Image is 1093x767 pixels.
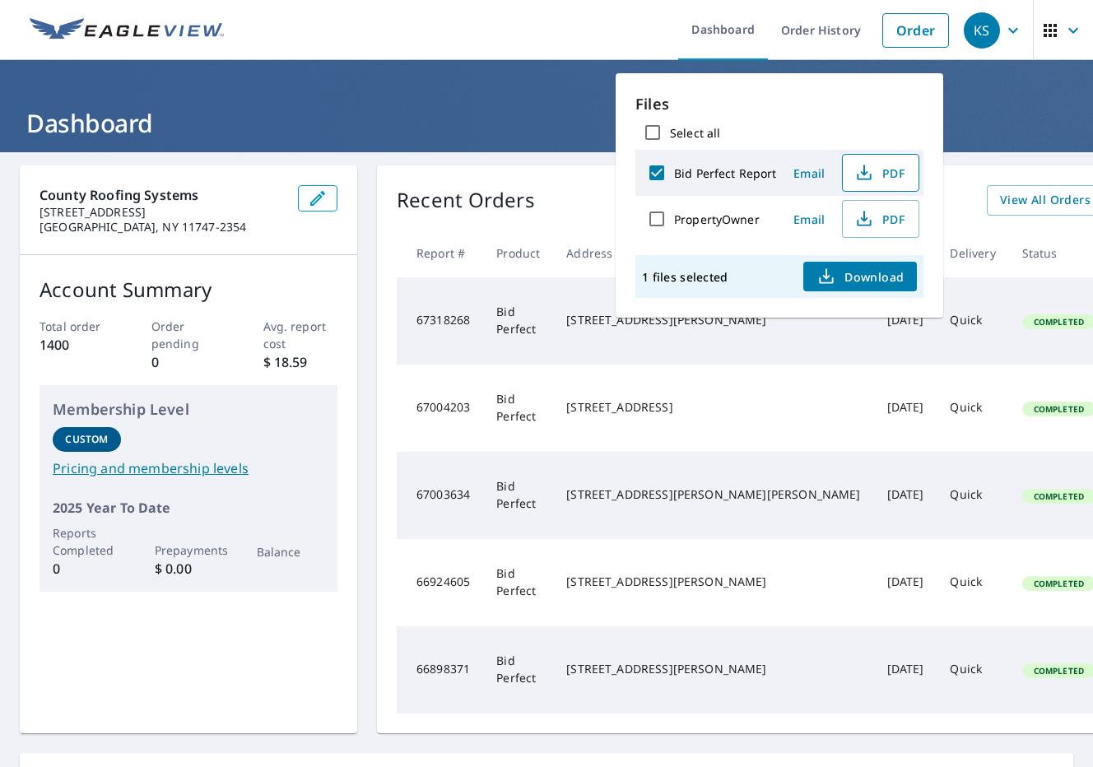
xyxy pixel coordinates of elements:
[483,626,553,714] td: Bid Perfect
[397,277,483,365] td: 67318268
[397,539,483,626] td: 66924605
[483,452,553,539] td: Bid Perfect
[566,486,860,503] div: [STREET_ADDRESS][PERSON_NAME][PERSON_NAME]
[40,275,337,304] p: Account Summary
[53,398,324,421] p: Membership Level
[553,229,873,277] th: Address
[155,542,223,559] p: Prepayments
[397,626,483,714] td: 66898371
[53,498,324,518] p: 2025 Year To Date
[670,125,720,141] label: Select all
[53,524,121,559] p: Reports Completed
[842,154,919,192] button: PDF
[483,229,553,277] th: Product
[40,220,285,235] p: [GEOGRAPHIC_DATA], NY 11747-2354
[20,106,1073,140] h1: Dashboard
[397,229,483,277] th: Report #
[937,539,1008,626] td: Quick
[30,18,224,43] img: EV Logo
[483,277,553,365] td: Bid Perfect
[642,269,728,285] p: 1 files selected
[566,312,860,328] div: [STREET_ADDRESS][PERSON_NAME]
[937,626,1008,714] td: Quick
[397,185,535,216] p: Recent Orders
[151,352,226,372] p: 0
[816,267,904,286] span: Download
[483,365,553,452] td: Bid Perfect
[789,165,829,181] span: Email
[566,661,860,677] div: [STREET_ADDRESS][PERSON_NAME]
[53,458,324,478] a: Pricing and membership levels
[1000,190,1091,211] span: View All Orders
[40,205,285,220] p: [STREET_ADDRESS]
[40,318,114,335] p: Total order
[40,335,114,355] p: 1400
[257,543,325,560] p: Balance
[874,539,937,626] td: [DATE]
[566,399,860,416] div: [STREET_ADDRESS]
[874,626,937,714] td: [DATE]
[874,452,937,539] td: [DATE]
[842,200,919,238] button: PDF
[483,539,553,626] td: Bid Perfect
[674,165,776,181] label: Bid Perfect Report
[937,277,1008,365] td: Quick
[53,559,121,579] p: 0
[874,365,937,452] td: [DATE]
[853,163,905,183] span: PDF
[263,352,338,372] p: $ 18.59
[783,207,835,232] button: Email
[40,185,285,205] p: County Roofing Systems
[789,212,829,227] span: Email
[937,229,1008,277] th: Delivery
[882,13,949,48] a: Order
[783,160,835,186] button: Email
[397,452,483,539] td: 67003634
[964,12,1000,49] div: KS
[151,318,226,352] p: Order pending
[566,574,860,590] div: [STREET_ADDRESS][PERSON_NAME]
[874,277,937,365] td: [DATE]
[155,559,223,579] p: $ 0.00
[803,262,917,291] button: Download
[397,365,483,452] td: 67004203
[853,209,905,229] span: PDF
[937,452,1008,539] td: Quick
[635,93,923,115] p: Files
[674,212,760,227] label: PropertyOwner
[65,432,108,447] p: Custom
[937,365,1008,452] td: Quick
[263,318,338,352] p: Avg. report cost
